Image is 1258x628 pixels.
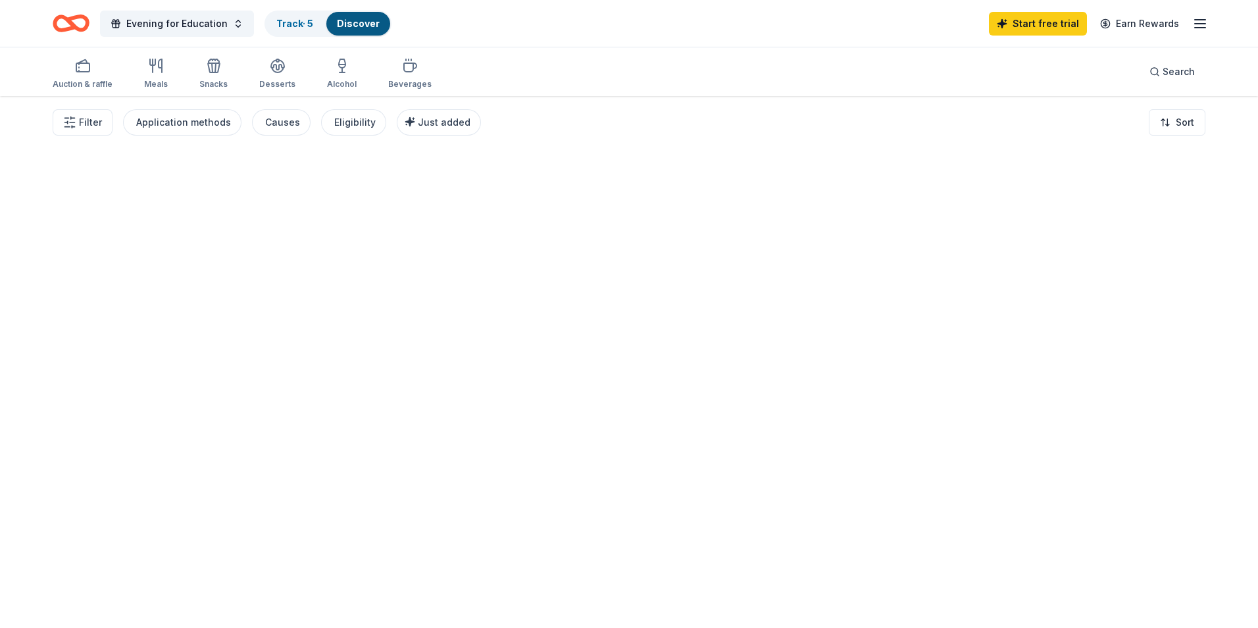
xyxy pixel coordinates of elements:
button: Auction & raffle [53,53,113,96]
span: Sort [1176,115,1194,130]
button: Snacks [199,53,228,96]
button: Desserts [259,53,295,96]
button: Sort [1149,109,1205,136]
div: Desserts [259,79,295,90]
a: Discover [337,18,380,29]
button: Just added [397,109,481,136]
span: Search [1163,64,1195,80]
a: Home [53,8,89,39]
div: Snacks [199,79,228,90]
button: Search [1139,59,1205,85]
div: Meals [144,79,168,90]
button: Beverages [388,53,432,96]
div: Beverages [388,79,432,90]
button: Meals [144,53,168,96]
a: Earn Rewards [1092,12,1187,36]
a: Start free trial [989,12,1087,36]
div: Causes [265,115,300,130]
button: Alcohol [327,53,357,96]
div: Auction & raffle [53,79,113,90]
a: Track· 5 [276,18,313,29]
button: Eligibility [321,109,386,136]
div: Alcohol [327,79,357,90]
button: Filter [53,109,113,136]
div: Application methods [136,115,231,130]
button: Evening for Education [100,11,254,37]
button: Causes [252,109,311,136]
button: Application methods [123,109,241,136]
div: Eligibility [334,115,376,130]
span: Filter [79,115,102,130]
span: Evening for Education [126,16,228,32]
button: Track· 5Discover [264,11,391,37]
span: Just added [418,117,470,128]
